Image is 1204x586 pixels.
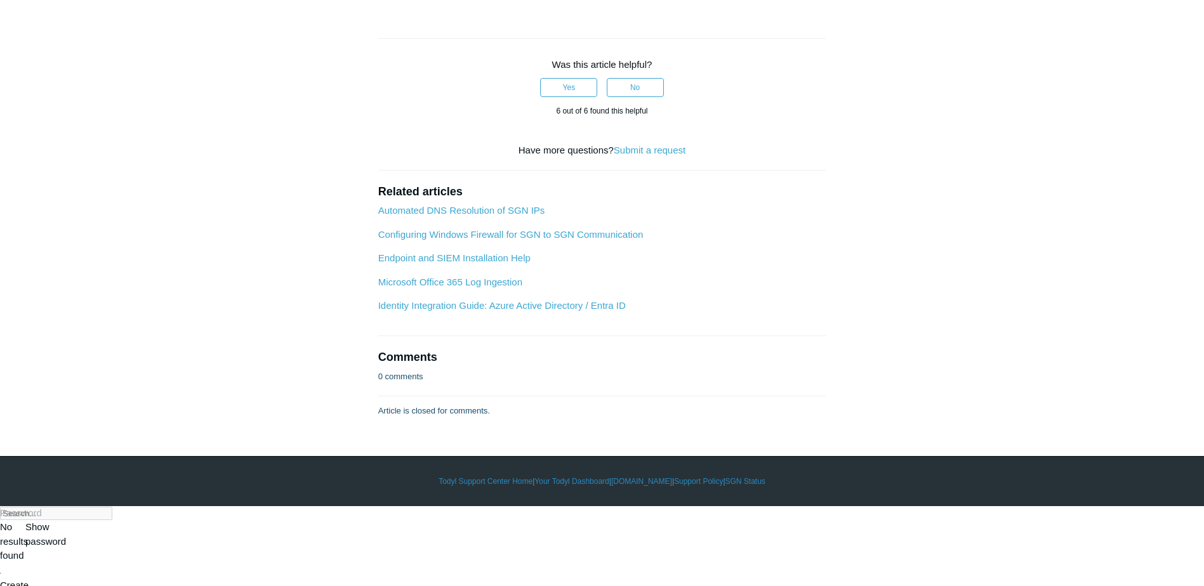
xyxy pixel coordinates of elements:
a: Identity Integration Guide: Azure Active Directory / Entra ID [378,300,626,311]
a: Submit a request [614,145,685,155]
h2: Comments [378,349,826,366]
a: Configuring Windows Firewall for SGN to SGN Communication [378,229,644,240]
button: This article was helpful [540,78,597,97]
div: Have more questions? [378,143,826,158]
a: Support Policy [674,476,723,487]
a: Todyl Support Center Home [439,476,533,487]
a: Endpoint and SIEM Installation Help [378,252,531,263]
a: Your Todyl Dashboard [534,476,609,487]
a: [DOMAIN_NAME] [611,476,672,487]
span: 6 out of 6 found this helpful [556,107,647,115]
a: Automated DNS Resolution of SGN IPs [378,205,545,216]
h2: Related articles [378,183,826,200]
span: Was this article helpful? [552,59,652,70]
a: Microsoft Office 365 Log Ingestion [378,277,522,287]
div: | | | | [234,476,970,487]
p: 0 comments [378,370,423,383]
p: Article is closed for comments. [378,405,490,417]
button: This article was not helpful [607,78,664,97]
a: SGN Status [725,476,765,487]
